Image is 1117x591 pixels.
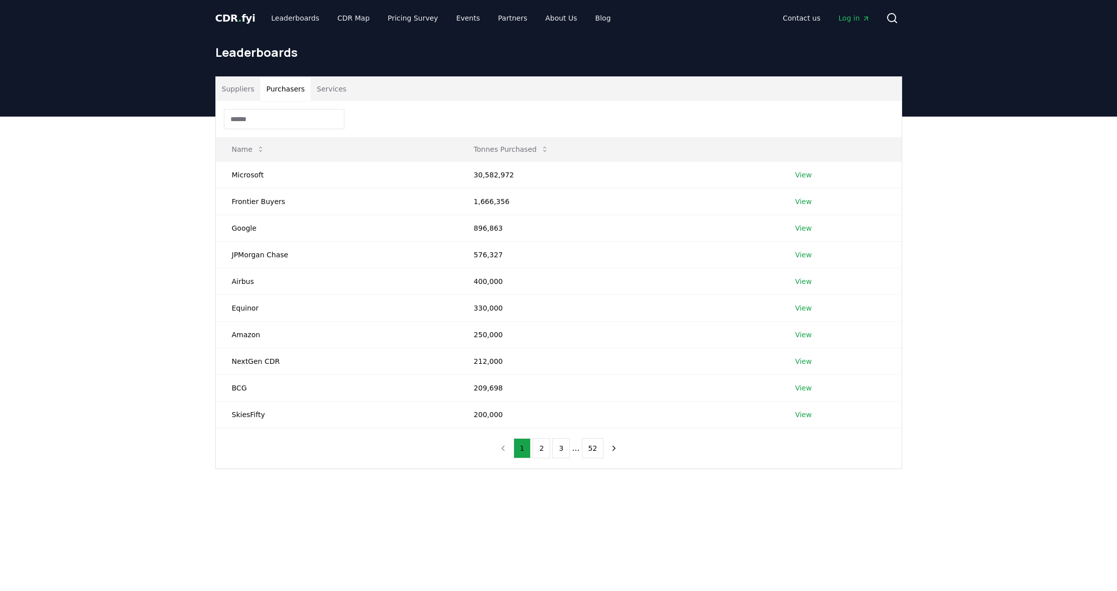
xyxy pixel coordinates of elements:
span: CDR fyi [215,12,256,24]
a: View [795,410,812,420]
a: Pricing Survey [380,9,446,27]
td: Airbus [216,268,458,294]
a: View [795,196,812,207]
button: Suppliers [216,77,261,101]
button: 1 [514,438,531,458]
td: 330,000 [458,294,779,321]
button: 2 [533,438,550,458]
a: View [795,223,812,233]
td: SkiesFifty [216,401,458,428]
h1: Leaderboards [215,44,902,60]
li: ... [572,442,579,454]
td: Microsoft [216,161,458,188]
td: Amazon [216,321,458,348]
a: Partners [490,9,535,27]
td: 209,698 [458,374,779,401]
button: Purchasers [260,77,311,101]
td: Google [216,215,458,241]
a: Events [448,9,488,27]
td: 576,327 [458,241,779,268]
a: View [795,276,812,286]
button: Services [311,77,352,101]
nav: Main [775,9,878,27]
td: 200,000 [458,401,779,428]
a: View [795,330,812,340]
a: Leaderboards [263,9,327,27]
a: View [795,356,812,366]
td: Equinor [216,294,458,321]
a: View [795,250,812,260]
a: View [795,170,812,180]
a: About Us [537,9,585,27]
td: 250,000 [458,321,779,348]
button: Name [224,139,273,159]
td: NextGen CDR [216,348,458,374]
td: 30,582,972 [458,161,779,188]
span: . [238,12,241,24]
td: BCG [216,374,458,401]
td: 400,000 [458,268,779,294]
button: 3 [552,438,570,458]
span: Log in [838,13,870,23]
a: CDR.fyi [215,11,256,25]
td: Frontier Buyers [216,188,458,215]
td: 896,863 [458,215,779,241]
button: 52 [582,438,604,458]
a: CDR Map [329,9,378,27]
a: View [795,383,812,393]
button: Tonnes Purchased [466,139,557,159]
button: next page [605,438,623,458]
a: Log in [830,9,878,27]
td: 212,000 [458,348,779,374]
a: Blog [587,9,619,27]
a: Contact us [775,9,828,27]
a: View [795,303,812,313]
nav: Main [263,9,618,27]
td: 1,666,356 [458,188,779,215]
td: JPMorgan Chase [216,241,458,268]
